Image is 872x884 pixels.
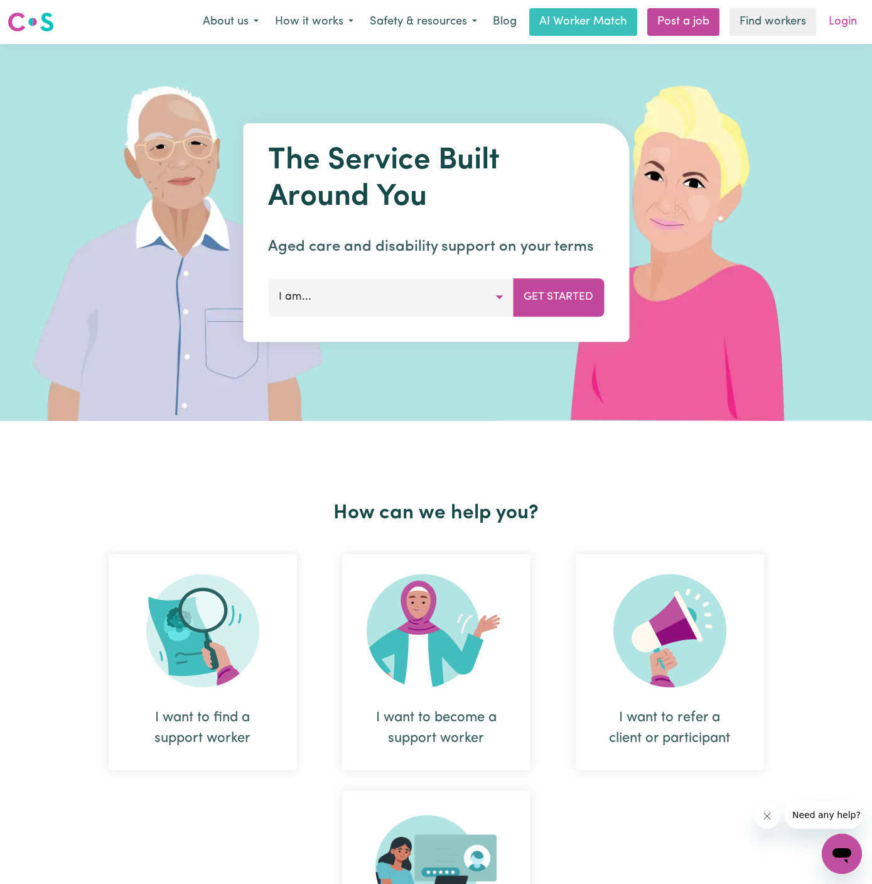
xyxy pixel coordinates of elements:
[485,8,524,36] a: Blog
[139,707,267,749] div: I want to find a support worker
[342,554,530,770] div: I want to become a support worker
[372,707,500,749] div: I want to become a support worker
[268,278,514,316] button: I am...
[86,501,787,525] h2: How can we help you?
[647,8,719,36] a: Post a job
[8,11,54,33] img: Careseekers logo
[268,143,604,216] h1: The Service Built Around You
[755,804,780,829] iframe: Close message
[362,9,485,35] button: Safety & resources
[729,8,816,36] a: Find workers
[367,574,506,687] img: Become Worker
[267,9,362,35] button: How it works
[822,834,862,874] iframe: Button to launch messaging window
[529,8,637,36] a: AI Worker Match
[8,8,54,36] a: Careseekers logo
[613,574,726,687] img: Refer
[109,554,297,770] div: I want to find a support worker
[821,8,864,36] a: Login
[785,801,862,829] iframe: Message from company
[513,278,604,316] button: Get Started
[268,236,604,258] p: Aged care and disability support on your terms
[576,554,764,770] div: I want to refer a client or participant
[195,9,267,35] button: About us
[606,707,734,749] div: I want to refer a client or participant
[146,574,259,687] img: Search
